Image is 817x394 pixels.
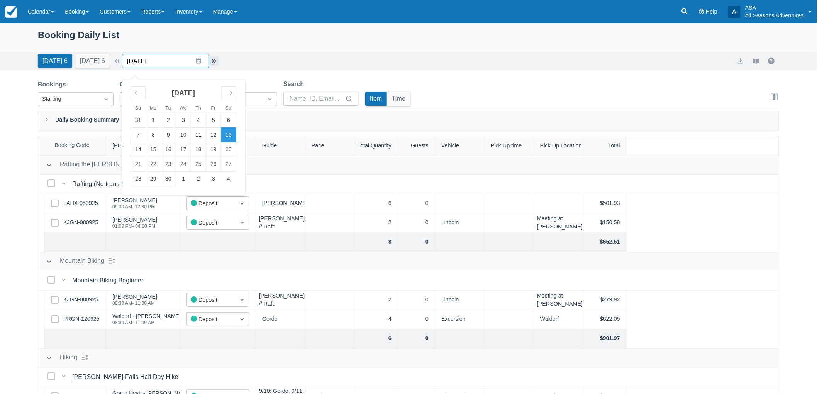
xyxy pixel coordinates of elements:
[191,296,231,304] div: Deposit
[191,218,231,227] div: Deposit
[583,291,627,310] div: $279.92
[283,79,307,89] label: Search
[534,213,583,233] div: Meeting at [PERSON_NAME]
[146,113,161,128] td: Monday, September 1, 2025
[583,310,627,329] div: $622.05
[131,142,146,157] td: Sunday, September 14, 2025
[131,86,146,99] div: Move backward to switch to the previous month.
[256,194,305,213] div: [PERSON_NAME], [PERSON_NAME]
[534,136,583,156] div: Pick Up Location
[206,142,221,157] td: Friday, September 19, 2025
[131,128,146,142] td: Sunday, September 7, 2025
[112,320,181,325] div: 08:30 AM - 11:00 AM
[112,301,157,306] div: 08:30 AM - 11:00 AM
[256,213,305,233] div: Bike: [PERSON_NAME] // Raft: [PERSON_NAME]
[398,194,435,213] div: 0
[266,95,274,103] span: Dropdown icon
[180,105,187,111] small: We
[355,329,398,348] div: 6
[146,142,161,157] td: Monday, September 15, 2025
[161,142,176,157] td: Tuesday, September 16, 2025
[256,136,305,156] div: Guide
[38,80,69,89] label: Bookings
[176,128,191,142] td: Wednesday, September 10, 2025
[161,113,176,128] td: Tuesday, September 2, 2025
[191,142,206,157] td: Thursday, September 18, 2025
[435,213,485,233] div: Lincoln
[63,199,98,208] a: LAHX-050925
[221,128,236,142] td: Selected. Saturday, September 13, 2025
[238,296,246,304] span: Dropdown icon
[398,233,435,252] div: 0
[161,172,176,186] td: Tuesday, September 30, 2025
[745,4,804,12] p: ASA
[38,28,779,50] div: Booking Daily List
[146,172,161,186] td: Monday, September 29, 2025
[355,310,398,329] div: 4
[355,136,398,156] div: Total Quantity
[290,92,344,106] input: Name, ID, Email...
[206,128,221,142] td: Friday, September 12, 2025
[161,157,176,172] td: Tuesday, September 23, 2025
[221,157,236,172] td: Saturday, September 27, 2025
[583,329,627,348] div: $901.97
[736,56,745,66] button: export
[221,113,236,128] td: Saturday, September 6, 2025
[72,372,181,382] div: [PERSON_NAME] Falls Half Day Hike
[63,296,98,304] a: KJGN-080925
[165,105,171,111] small: Tu
[225,105,231,111] small: Sa
[355,291,398,310] div: 2
[131,113,146,128] td: Sunday, August 31, 2025
[206,172,221,186] td: Friday, October 3, 2025
[256,310,305,329] div: Gordo
[398,213,435,233] div: 0
[195,105,201,111] small: Th
[206,113,221,128] td: Friday, September 5, 2025
[146,157,161,172] td: Monday, September 22, 2025
[112,217,157,222] div: [PERSON_NAME]
[102,95,110,103] span: Dropdown icon
[176,157,191,172] td: Wednesday, September 24, 2025
[583,194,627,213] div: $501.93
[63,315,100,323] a: PRGN-120925
[43,351,80,365] button: Hiking
[38,54,72,68] button: [DATE] 6
[131,172,146,186] td: Sunday, September 28, 2025
[75,54,110,68] button: [DATE] 6
[42,95,95,103] div: Starting
[534,291,583,310] div: Meeting at [PERSON_NAME]
[435,136,485,156] div: Vehicle
[699,9,704,14] i: Help
[355,233,398,252] div: 8
[221,172,236,186] td: Saturday, October 4, 2025
[150,105,157,111] small: Mo
[305,136,355,156] div: Pace
[435,310,485,329] div: Excursion
[146,128,161,142] td: Monday, September 8, 2025
[221,142,236,157] td: Saturday, September 20, 2025
[211,105,216,111] small: Fr
[355,194,398,213] div: 6
[583,233,627,252] div: $652.51
[191,113,206,128] td: Thursday, September 4, 2025
[206,157,221,172] td: Friday, September 26, 2025
[485,136,534,156] div: Pick Up time
[191,128,206,142] td: Thursday, September 11, 2025
[398,329,435,348] div: 0
[38,136,106,155] div: Booking Code
[176,172,191,186] td: Wednesday, October 1, 2025
[534,310,583,329] div: Waldorf
[5,6,17,18] img: checkfront-main-nav-mini-logo.png
[131,157,146,172] td: Sunday, September 21, 2025
[398,310,435,329] div: 0
[43,158,163,172] button: Rafting the [PERSON_NAME] River
[176,142,191,157] td: Wednesday, September 17, 2025
[112,294,157,299] div: [PERSON_NAME]
[191,157,206,172] td: Thursday, September 25, 2025
[583,136,627,156] div: Total
[112,313,181,319] div: Waldorf - [PERSON_NAME]
[238,200,246,207] span: Dropdown icon
[122,79,245,195] div: Calendar
[355,213,398,233] div: 2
